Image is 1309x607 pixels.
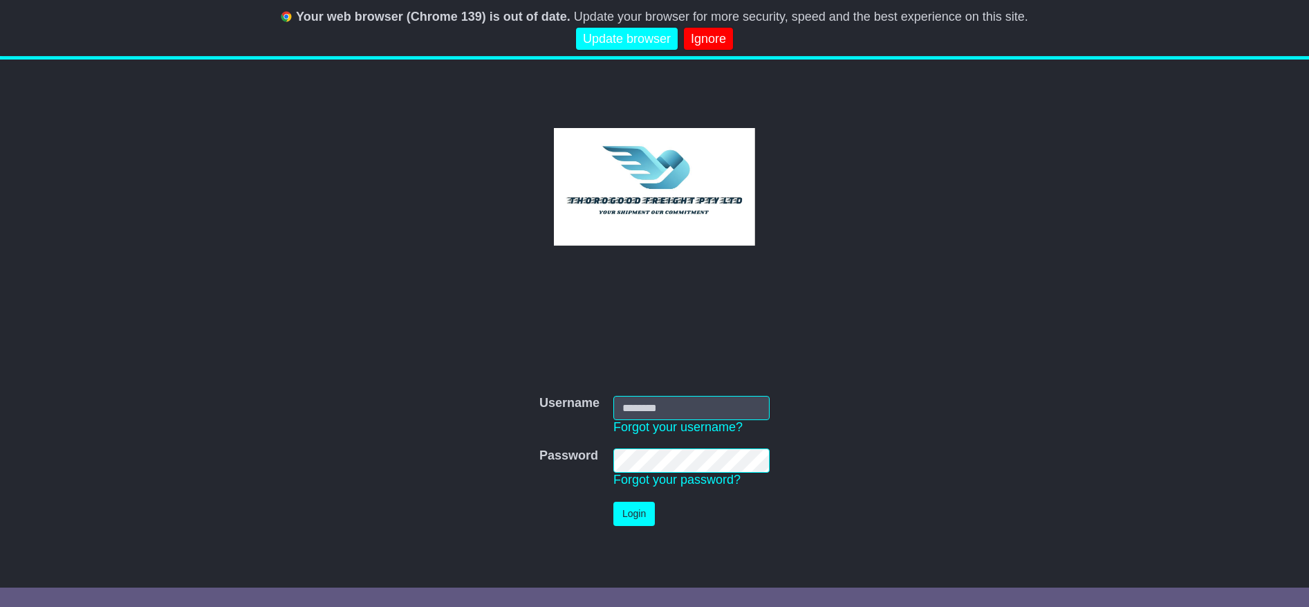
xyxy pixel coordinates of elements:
img: Thorogood Freight Pty Ltd [554,128,755,246]
a: Forgot your username? [613,420,743,434]
a: Ignore [684,28,733,51]
b: Your web browser (Chrome 139) is out of date. [296,10,570,24]
a: Forgot your password? [613,473,741,487]
span: Update your browser for more security, speed and the best experience on this site. [574,10,1028,24]
label: Username [539,396,600,411]
button: Login [613,502,655,526]
label: Password [539,449,598,464]
a: Update browser [576,28,678,51]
